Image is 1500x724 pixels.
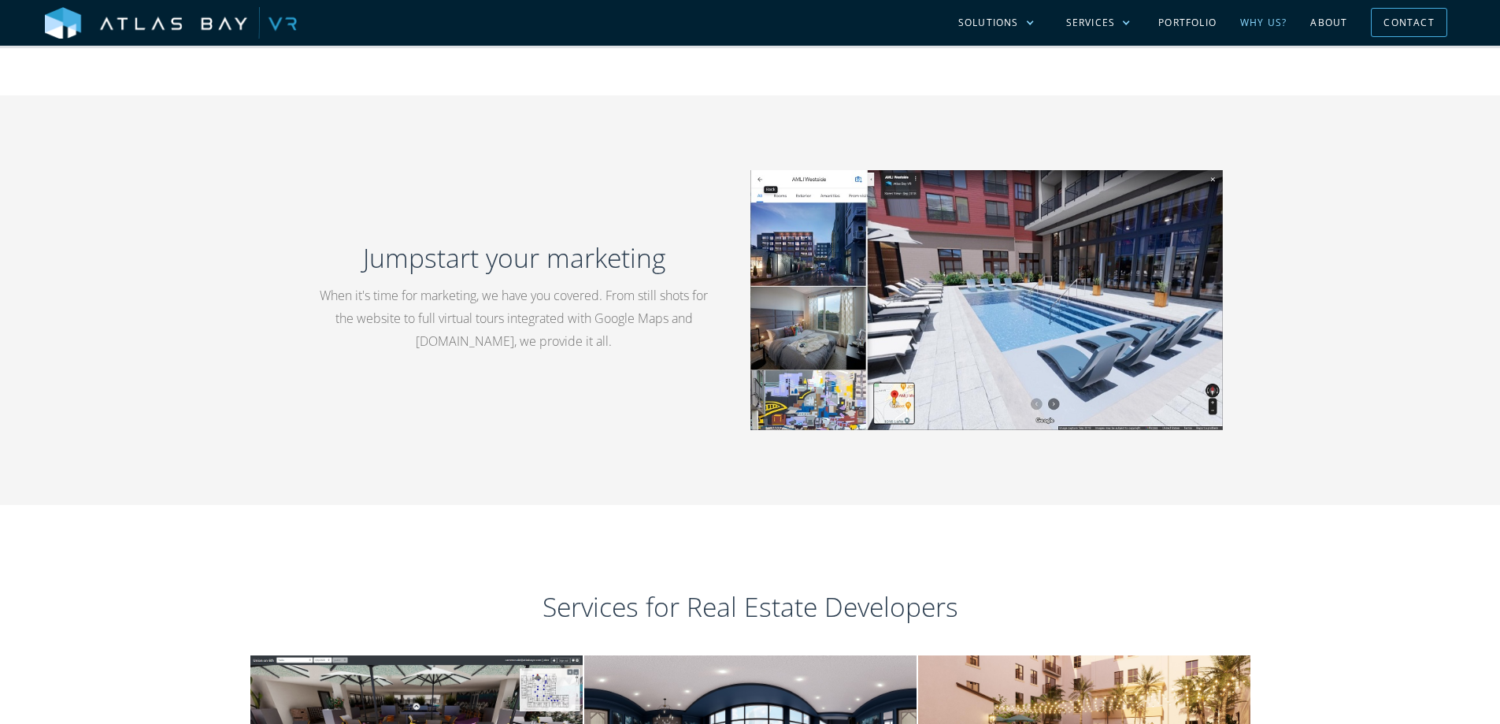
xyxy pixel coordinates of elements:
img: Atlas Bay VR Logo [45,7,297,40]
div: Contact [1383,10,1434,35]
h2: Jumpstart your marketing [316,239,713,277]
a: Contact [1371,8,1446,37]
p: When it's time for marketing, we have you covered. From still shots for the website to full virtu... [316,284,713,352]
h2: Services for Real Estate Developers [278,588,1223,626]
div: Solutions [958,16,1019,30]
img: Our 3D rendered content shown on Google Maps [750,170,1223,430]
div: Services [1066,16,1116,30]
